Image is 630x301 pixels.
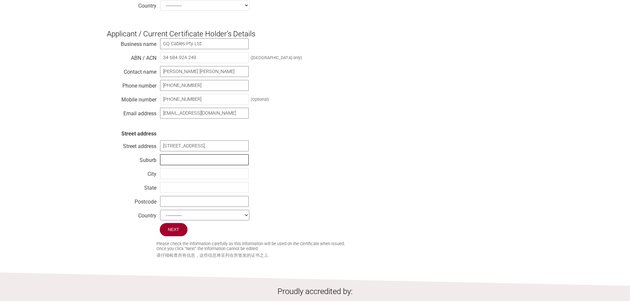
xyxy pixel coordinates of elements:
[107,53,156,60] div: ABN / ACN
[107,18,524,38] h3: Applicant / Current Certificate Holder’s Details
[107,109,156,115] div: Email address
[107,183,156,190] div: State
[107,169,156,176] div: City
[156,241,524,251] small: Please check the information carefully as this information will be used on the Certificate when i...
[107,39,156,46] div: Business name
[107,67,156,74] div: Contact name
[121,131,156,137] strong: Street address
[107,211,156,217] div: Country
[107,141,156,148] div: Street address
[107,1,156,8] div: Country
[107,81,156,88] div: Phone number
[156,253,524,258] small: 请仔细检查所有信息，这些信息将呈列在所签发的证书之上.
[160,223,188,236] input: Next
[251,97,269,102] div: (Optional)
[107,197,156,204] div: Postcode
[107,95,156,101] div: Mobile number
[107,155,156,162] div: Suburb
[251,55,302,60] div: ([GEOGRAPHIC_DATA] only)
